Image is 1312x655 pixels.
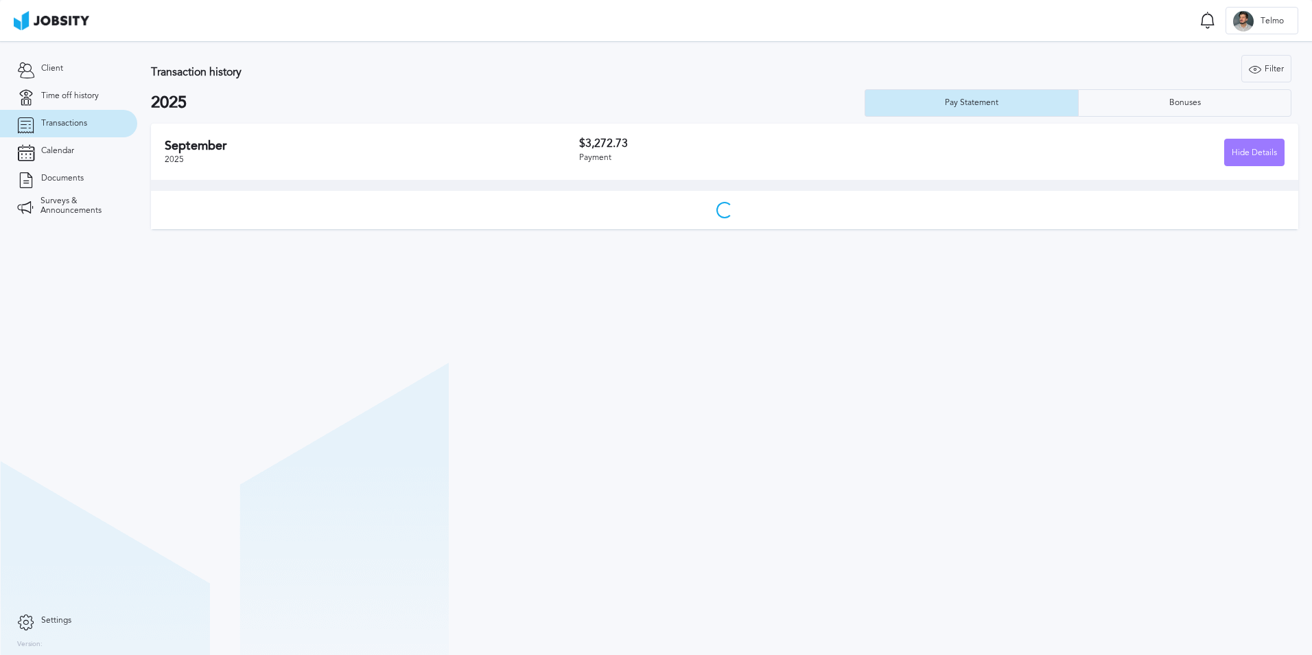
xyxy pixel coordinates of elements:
button: Hide Details [1224,139,1285,166]
span: Time off history [41,91,99,101]
h2: 2025 [151,93,865,113]
button: Filter [1241,55,1291,82]
button: Bonuses [1078,89,1291,117]
h3: $3,272.73 [579,137,932,150]
span: Surveys & Announcements [40,196,120,216]
span: Calendar [41,146,74,156]
h3: Transaction history [151,66,775,78]
img: ab4bad089aa723f57921c736e9817d99.png [14,11,89,30]
div: Pay Statement [938,98,1005,108]
span: Client [41,64,63,73]
button: Pay Statement [865,89,1078,117]
div: Bonuses [1162,98,1208,108]
button: TTelmo [1226,7,1298,34]
span: Transactions [41,119,87,128]
div: Filter [1242,56,1291,83]
span: Documents [41,174,84,183]
span: 2025 [165,154,184,164]
label: Version: [17,641,43,649]
h2: September [165,139,579,153]
div: Payment [579,153,932,163]
div: Hide Details [1225,139,1284,167]
span: Telmo [1254,16,1291,26]
span: Settings [41,616,71,625]
div: T [1233,11,1254,32]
